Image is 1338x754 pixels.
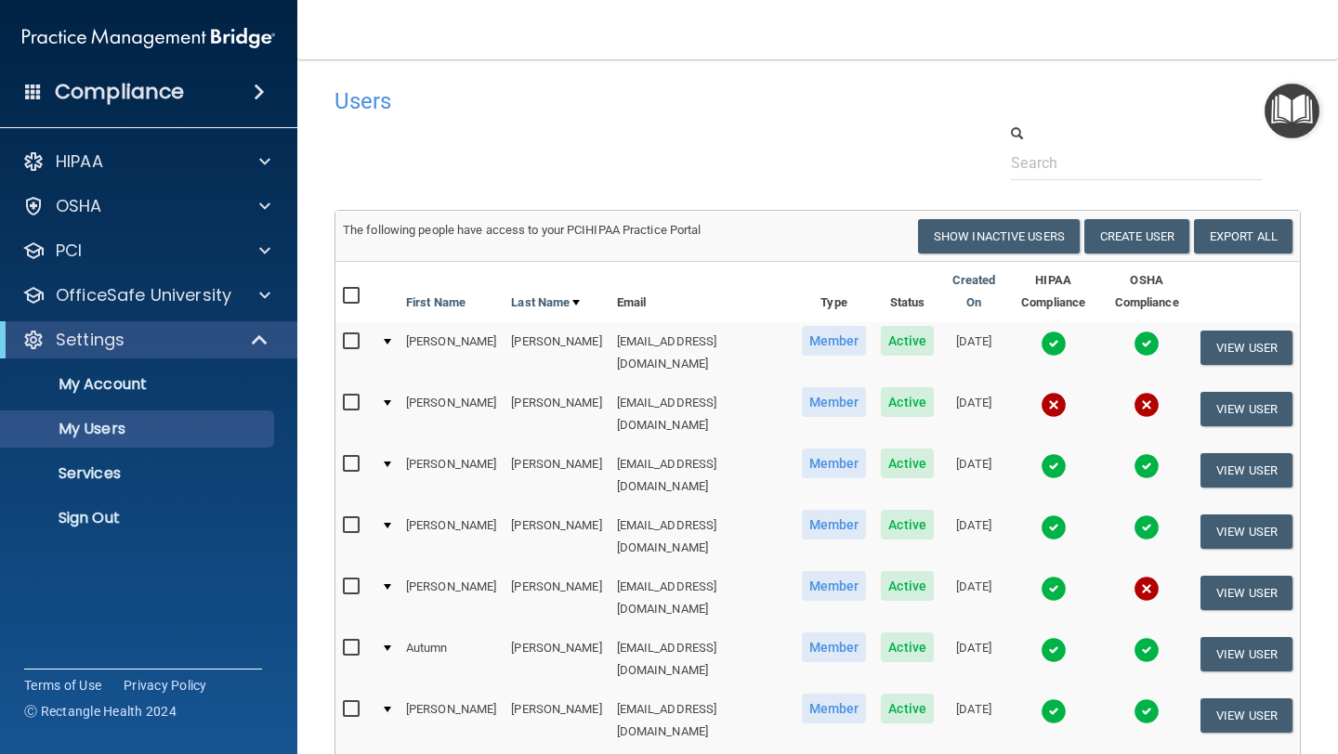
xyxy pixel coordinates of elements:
h4: Compliance [55,79,184,105]
span: Active [881,448,934,478]
p: My Users [12,420,266,438]
img: PMB logo [22,19,275,57]
img: tick.e7d51cea.svg [1134,637,1160,663]
input: Search [1011,146,1261,180]
span: Member [802,571,867,601]
img: tick.e7d51cea.svg [1134,698,1160,724]
td: [PERSON_NAME] [399,383,504,445]
th: Email [610,262,794,322]
span: Active [881,632,934,662]
td: [PERSON_NAME] [504,383,609,445]
p: Settings [56,329,125,351]
td: [EMAIL_ADDRESS][DOMAIN_NAME] [610,629,794,690]
button: View User [1200,392,1292,426]
span: The following people have access to your PCIHIPAA Practice Portal [343,223,702,237]
a: Privacy Policy [124,676,207,695]
td: Autumn [399,629,504,690]
img: tick.e7d51cea.svg [1041,331,1067,357]
td: [DATE] [941,629,1006,690]
a: Terms of Use [24,676,101,695]
p: Services [12,464,266,483]
button: View User [1200,698,1292,733]
td: [EMAIL_ADDRESS][DOMAIN_NAME] [610,383,794,445]
td: [DATE] [941,690,1006,751]
span: Active [881,326,934,356]
a: OSHA [22,195,270,217]
button: Show Inactive Users [918,219,1080,253]
img: tick.e7d51cea.svg [1041,698,1067,724]
p: OSHA [56,195,102,217]
td: [EMAIL_ADDRESS][DOMAIN_NAME] [610,567,794,629]
td: [DATE] [941,383,1006,445]
td: [EMAIL_ADDRESS][DOMAIN_NAME] [610,506,794,567]
span: Member [802,632,867,662]
button: View User [1200,453,1292,487]
a: Settings [22,329,269,351]
td: [PERSON_NAME] [504,445,609,506]
img: tick.e7d51cea.svg [1041,514,1067,540]
td: [EMAIL_ADDRESS][DOMAIN_NAME] [610,690,794,751]
span: Member [802,694,867,723]
img: cross.ca9f0e7f.svg [1041,392,1067,418]
span: Ⓒ Rectangle Health 2024 [24,702,177,721]
a: Last Name [511,292,580,314]
button: View User [1200,331,1292,365]
td: [DATE] [941,567,1006,629]
span: Member [802,448,867,478]
span: Active [881,694,934,723]
span: Active [881,387,934,417]
p: Sign Out [12,509,266,527]
td: [DATE] [941,506,1006,567]
a: Created On [949,269,999,314]
td: [PERSON_NAME] [399,322,504,383]
button: View User [1200,637,1292,671]
span: Member [802,326,867,356]
td: [PERSON_NAME] [504,690,609,751]
button: View User [1200,514,1292,549]
td: [PERSON_NAME] [399,445,504,506]
a: OfficeSafe University [22,284,270,306]
img: tick.e7d51cea.svg [1041,453,1067,479]
p: OfficeSafe University [56,284,231,306]
p: My Account [12,375,266,394]
img: tick.e7d51cea.svg [1134,453,1160,479]
img: tick.e7d51cea.svg [1134,514,1160,540]
th: Type [794,262,874,322]
a: HIPAA [22,150,270,173]
p: HIPAA [56,150,103,173]
span: Active [881,510,934,539]
a: First Name [406,292,466,314]
td: [EMAIL_ADDRESS][DOMAIN_NAME] [610,445,794,506]
a: Export All [1194,219,1292,253]
td: [PERSON_NAME] [504,506,609,567]
th: HIPAA Compliance [1006,262,1100,322]
td: [EMAIL_ADDRESS][DOMAIN_NAME] [610,322,794,383]
td: [PERSON_NAME] [504,567,609,629]
p: PCI [56,240,82,262]
img: tick.e7d51cea.svg [1134,331,1160,357]
td: [PERSON_NAME] [399,506,504,567]
td: [PERSON_NAME] [504,322,609,383]
td: [DATE] [941,445,1006,506]
img: cross.ca9f0e7f.svg [1134,392,1160,418]
td: [PERSON_NAME] [399,567,504,629]
td: [PERSON_NAME] [399,690,504,751]
span: Active [881,571,934,601]
span: Member [802,387,867,417]
h4: Users [334,89,886,113]
img: tick.e7d51cea.svg [1041,576,1067,602]
button: Open Resource Center [1265,84,1319,138]
a: PCI [22,240,270,262]
span: Member [802,510,867,539]
img: cross.ca9f0e7f.svg [1134,576,1160,602]
td: [DATE] [941,322,1006,383]
button: Create User [1084,219,1189,253]
button: View User [1200,576,1292,610]
img: tick.e7d51cea.svg [1041,637,1067,663]
th: Status [873,262,941,322]
td: [PERSON_NAME] [504,629,609,690]
th: OSHA Compliance [1100,262,1193,322]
